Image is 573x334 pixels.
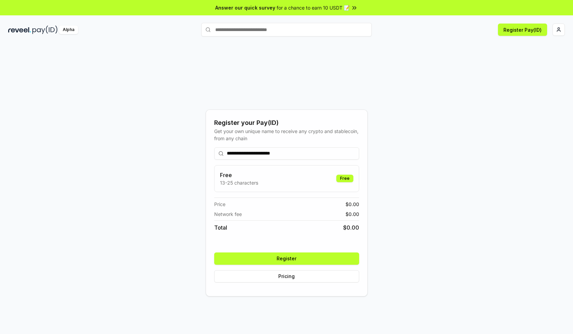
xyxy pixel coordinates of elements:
div: Free [336,175,353,182]
span: Price [214,201,225,208]
div: Register your Pay(ID) [214,118,359,128]
div: Alpha [59,26,78,34]
button: Register [214,252,359,265]
span: for a chance to earn 10 USDT 📝 [277,4,350,11]
span: $ 0.00 [346,201,359,208]
p: 13-25 characters [220,179,258,186]
span: Total [214,223,227,232]
button: Register Pay(ID) [498,24,547,36]
div: Get your own unique name to receive any crypto and stablecoin, from any chain [214,128,359,142]
span: $ 0.00 [343,223,359,232]
img: reveel_dark [8,26,31,34]
h3: Free [220,171,258,179]
span: Answer our quick survey [215,4,275,11]
span: Network fee [214,210,242,218]
span: $ 0.00 [346,210,359,218]
img: pay_id [32,26,58,34]
button: Pricing [214,270,359,282]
